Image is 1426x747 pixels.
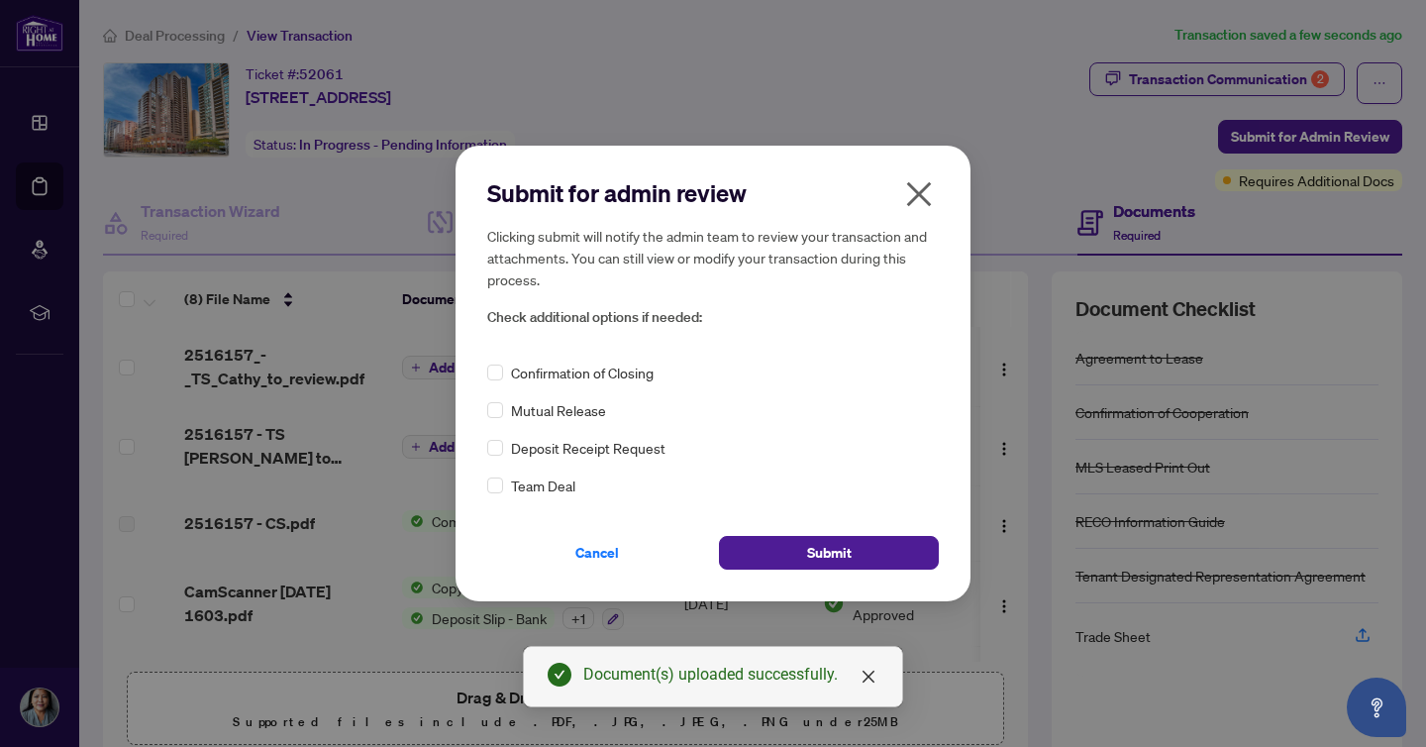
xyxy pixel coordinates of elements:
[511,399,606,421] span: Mutual Release
[487,536,707,570] button: Cancel
[511,437,665,459] span: Deposit Receipt Request
[807,537,852,569] span: Submit
[861,669,876,685] span: close
[487,306,939,329] span: Check additional options if needed:
[487,225,939,290] h5: Clicking submit will notify the admin team to review your transaction and attachments. You can st...
[487,177,939,209] h2: Submit for admin review
[858,666,879,688] a: Close
[511,362,654,383] span: Confirmation of Closing
[903,178,935,210] span: close
[719,536,939,570] button: Submit
[583,663,878,687] div: Document(s) uploaded successfully.
[1347,678,1406,737] button: Open asap
[575,537,619,569] span: Cancel
[548,663,571,687] span: check-circle
[511,475,575,496] span: Team Deal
